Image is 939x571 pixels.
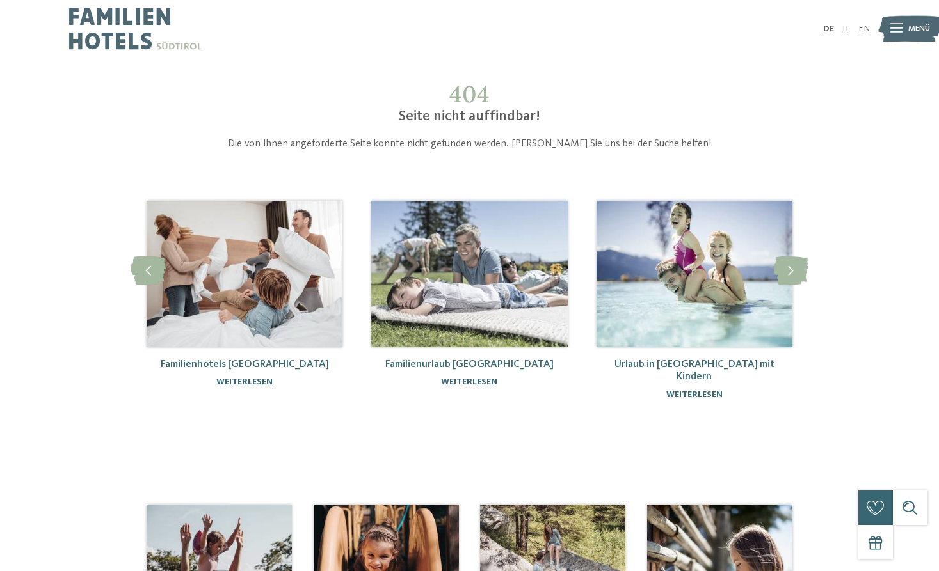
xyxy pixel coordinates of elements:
img: 404 [371,201,567,347]
span: Menü [908,23,930,35]
a: Familienhotels [GEOGRAPHIC_DATA] [161,359,329,370]
a: EN [858,24,870,33]
a: Familienurlaub [GEOGRAPHIC_DATA] [385,359,554,370]
a: IT [842,24,849,33]
a: weiterlesen [666,390,723,399]
a: Urlaub in [GEOGRAPHIC_DATA] mit Kindern [614,359,774,382]
p: Die von Ihnen angeforderte Seite konnte nicht gefunden werden. [PERSON_NAME] Sie uns bei der Such... [196,137,744,152]
span: 404 [449,79,490,109]
a: weiterlesen [441,377,497,386]
a: DE [823,24,834,33]
img: 404 [597,201,792,347]
a: weiterlesen [216,377,273,386]
span: Seite nicht auffindbar! [399,109,540,123]
img: 404 [147,201,342,347]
